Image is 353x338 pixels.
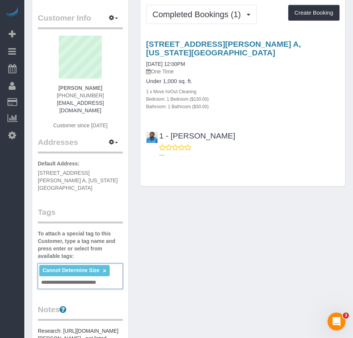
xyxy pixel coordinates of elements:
[38,207,123,223] legend: Tags
[57,92,104,98] span: [PHONE_NUMBER]
[146,61,185,67] a: [DATE] 12:00PM
[38,160,80,167] label: Default Address:
[146,5,257,24] button: Completed Bookings (1)
[42,267,99,273] span: Cannot Determine Size
[53,122,107,128] span: Customer since [DATE]
[152,10,244,19] span: Completed Bookings (1)
[146,132,158,143] img: 1 - Noufoh Sodandji
[146,78,340,85] h4: Under 1,000 sq. ft.
[343,313,349,319] span: 3
[38,12,123,29] legend: Customer Info
[57,100,104,113] a: [EMAIL_ADDRESS][DOMAIN_NAME]
[146,97,209,102] small: Bedroom: 1 Bedroom ($130.00)
[38,304,123,321] legend: Notes
[288,5,340,21] button: Create Booking
[328,313,346,331] iframe: Intercom live chat
[146,89,196,94] small: 1 x Move In/Out Cleaning
[146,104,209,109] small: Bathroom: 1 Bathroom ($30.00)
[38,230,123,260] label: To attach a special tag to this Customer, type a tag name and press enter or select from availabl...
[146,40,301,57] a: [STREET_ADDRESS][PERSON_NAME] A, [US_STATE][GEOGRAPHIC_DATA]
[4,7,19,18] img: Automaid Logo
[159,151,340,159] p: ---
[146,131,235,140] a: 1 - [PERSON_NAME]
[58,85,102,91] strong: [PERSON_NAME]
[103,268,106,274] a: ×
[38,170,118,191] span: [STREET_ADDRESS][PERSON_NAME] A, [US_STATE][GEOGRAPHIC_DATA]
[146,68,340,75] p: One Time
